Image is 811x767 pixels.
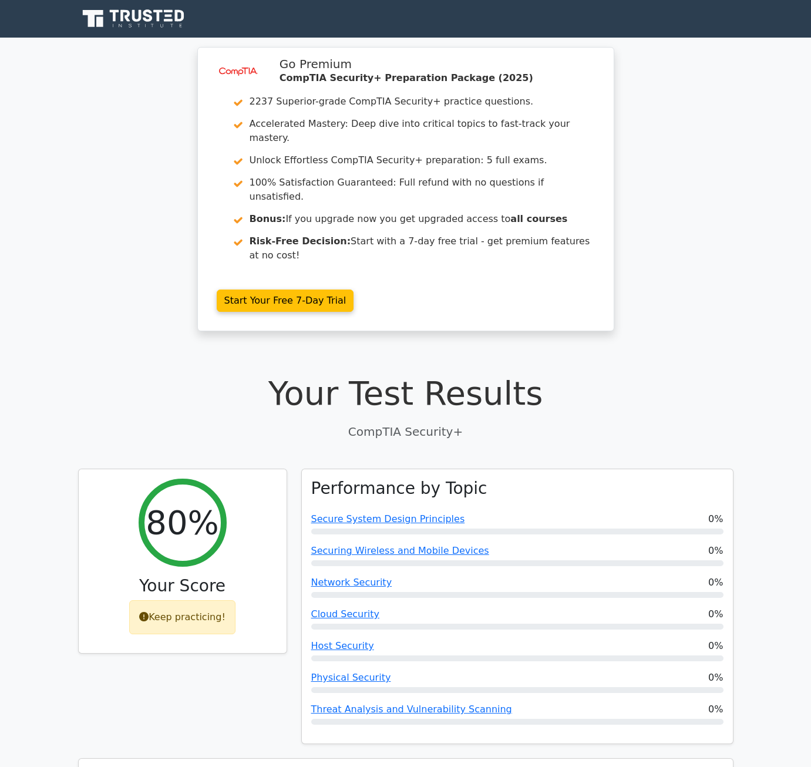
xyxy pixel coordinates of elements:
span: 0% [708,671,723,685]
span: 0% [708,702,723,716]
h2: 80% [146,503,218,542]
a: Securing Wireless and Mobile Devices [311,545,489,556]
span: 0% [708,512,723,526]
a: Physical Security [311,672,391,683]
span: 0% [708,607,723,621]
a: Cloud Security [311,608,380,620]
h3: Performance by Topic [311,479,487,499]
a: Start Your Free 7-Day Trial [217,290,354,312]
div: Keep practicing! [129,600,235,634]
span: 0% [708,639,723,653]
p: CompTIA Security+ [78,423,733,440]
a: Threat Analysis and Vulnerability Scanning [311,704,512,715]
a: Secure System Design Principles [311,513,465,524]
a: Host Security [311,640,374,651]
span: 0% [708,544,723,558]
span: 0% [708,576,723,590]
a: Network Security [311,577,392,588]
h1: Your Test Results [78,374,733,413]
h3: Your Score [88,576,277,596]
